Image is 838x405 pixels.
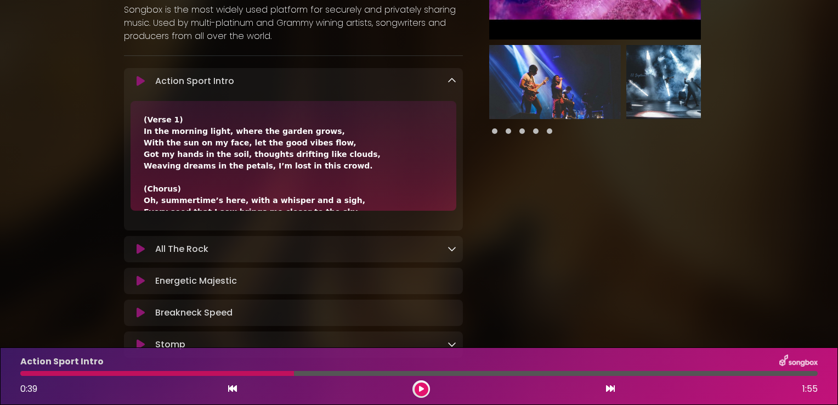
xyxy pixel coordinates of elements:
[124,3,463,43] p: Songbox is the most widely used platform for securely and privately sharing music. Used by multi-...
[20,383,37,395] span: 0:39
[155,338,185,351] p: Stomp
[155,274,237,288] p: Energetic Majestic
[779,355,818,369] img: songbox-logo-white.png
[802,383,818,396] span: 1:55
[20,355,104,368] p: Action Sport Intro
[155,75,234,88] p: Action Sport Intro
[155,306,233,319] p: Breakneck Speed
[626,45,758,119] img: 5SBxY6KGTbm7tdT8d3UB
[489,45,621,119] img: VGKDuGESIqn1OmxWBYqA
[155,243,208,256] p: All The Rock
